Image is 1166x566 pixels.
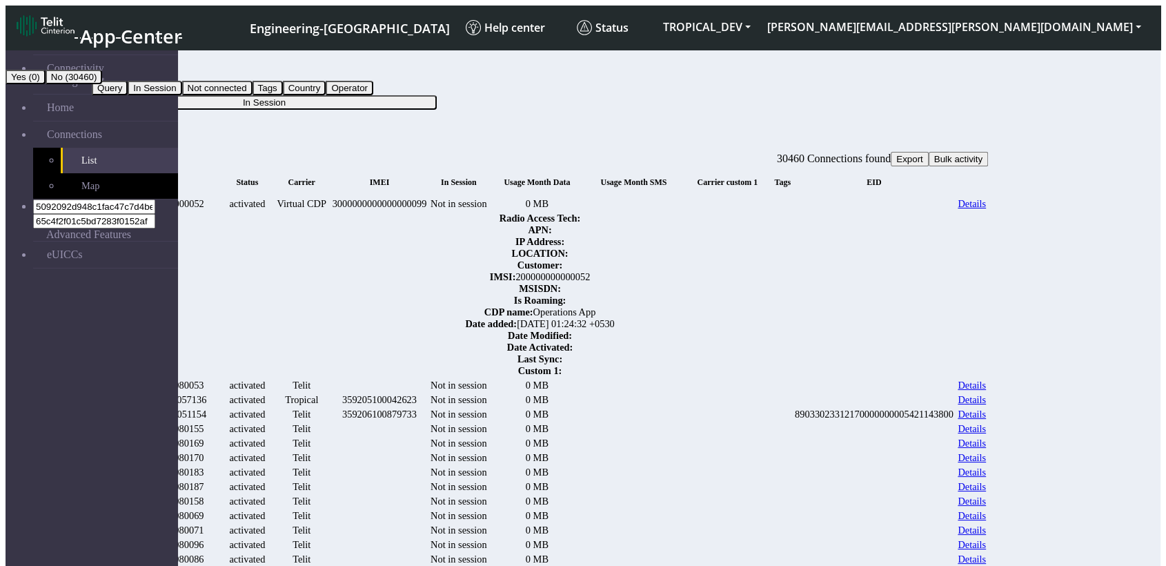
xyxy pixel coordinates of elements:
[229,554,265,565] span: activated
[229,496,265,507] span: activated
[33,55,178,94] a: Connectivity Management
[500,213,581,224] span: Radio Access Tech :
[431,467,487,478] span: Not in session
[128,81,181,95] button: In Session
[867,177,881,187] span: EID
[332,409,428,420] div: 359206100879733
[891,152,929,166] button: Export
[577,20,629,35] span: Status
[275,525,329,536] div: Telit
[431,409,487,420] span: Not in session
[466,20,481,35] img: knowledge.svg
[229,438,265,449] span: activated
[958,539,986,551] a: Details
[229,423,265,434] span: activated
[896,154,923,164] span: Export
[229,394,265,405] span: activated
[33,242,178,268] a: eUICCs
[275,539,329,551] div: Telit
[517,318,615,329] span: [DATE] 01:24:32 +0530
[460,14,571,41] a: Help center
[92,81,128,95] button: Query
[526,380,549,391] span: 0 MB
[759,14,1149,39] button: [PERSON_NAME][EMAIL_ADDRESS][PERSON_NAME][DOMAIN_NAME]
[774,177,791,187] span: Tags
[92,120,988,133] div: fitlers menu
[229,409,265,420] span: activated
[958,481,986,493] a: Details
[229,198,265,209] span: activated
[229,525,265,536] span: activated
[958,510,986,522] a: Details
[92,139,988,152] div: Connections
[508,330,572,341] span: Date Modified :
[507,342,573,353] span: Date Activated :
[33,121,178,148] a: Connections
[275,380,329,391] div: Telit
[934,154,982,164] span: Bulk activity
[236,177,258,187] span: Status
[288,177,315,187] span: Carrier
[253,81,283,95] button: Tags
[517,260,563,271] span: Customer :
[518,365,562,376] span: Custom 1 :
[514,295,566,306] span: Is Roaming :
[517,353,562,364] span: Last Sync :
[484,306,533,318] span: CDP name :
[275,510,329,522] div: Telit
[275,496,329,507] div: Telit
[958,438,986,449] a: Details
[793,409,954,420] div: 89033023312170000000005421143800
[441,177,477,187] span: In Session
[490,271,516,282] span: IMSI :
[511,248,568,259] span: LOCATION :
[526,525,549,536] span: 0 MB
[92,95,437,110] button: In Session
[526,394,549,405] span: 0 MB
[515,271,590,282] span: 200000000000052
[431,481,487,492] span: Not in session
[431,539,487,550] span: Not in session
[275,452,329,464] div: Telit
[958,394,986,406] a: Details
[80,23,182,49] span: App Center
[249,14,449,40] a: Your current platform instance
[571,14,655,41] a: Status
[958,525,986,536] a: Details
[958,452,986,464] a: Details
[431,496,487,507] span: Not in session
[229,467,265,478] span: activated
[275,554,329,565] div: Telit
[6,70,46,84] button: Yes (0)
[526,554,549,565] span: 0 MB
[229,539,265,550] span: activated
[655,14,759,39] button: TROPICAL_DEV
[229,510,265,521] span: activated
[929,152,988,166] button: Bulk activity
[61,173,178,199] a: Map
[182,81,253,95] button: Not connected
[431,554,487,565] span: Not in session
[275,409,329,420] div: Telit
[958,409,986,420] a: Details
[526,198,549,209] span: 0 MB
[431,394,487,405] span: Not in session
[465,318,517,329] span: Date added :
[229,452,265,463] span: activated
[431,380,487,391] span: Not in session
[519,283,561,294] span: MSISDN :
[61,148,178,173] a: List
[81,180,99,192] span: Map
[958,198,986,210] a: Details
[275,423,329,435] div: Telit
[431,438,487,449] span: Not in session
[600,177,666,187] span: Usage Month SMS
[526,467,549,478] span: 0 MB
[528,224,551,235] span: APN :
[46,70,103,84] button: No (30460)
[777,153,891,164] span: 30460 Connections found
[526,409,549,420] span: 0 MB
[332,198,428,210] div: 3000000000000000099
[47,128,102,141] span: Connections
[533,306,596,318] span: Operations App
